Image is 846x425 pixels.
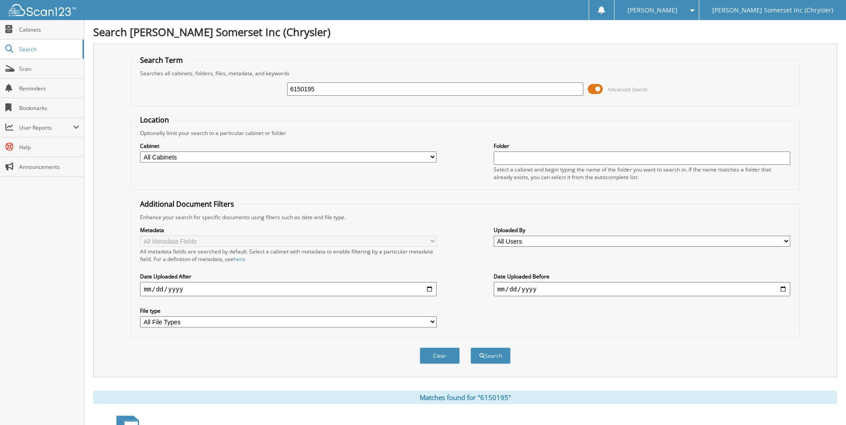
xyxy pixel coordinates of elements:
legend: Additional Document Filters [136,199,239,209]
button: Search [470,347,511,364]
span: Announcements [19,163,79,171]
legend: Location [136,115,173,125]
label: Metadata [140,226,437,234]
span: [PERSON_NAME] [627,8,677,13]
div: Optionally limit your search to a particular cabinet or folder [136,129,794,137]
a: here [234,255,245,263]
div: Searches all cabinets, folders, files, metadata, and keywords [136,69,794,77]
span: Advanced Search [608,86,648,93]
h1: Search [PERSON_NAME] Somerset Inc (Chrysler) [93,25,837,39]
div: All metadata fields are searched by default. Select a cabinet with metadata to enable filtering b... [140,248,437,263]
span: Scan [19,65,79,73]
label: Folder [494,142,790,150]
span: Cabinets [19,26,79,33]
div: Matches found for "6150195" [93,391,837,404]
span: [PERSON_NAME] Somerset Inc (Chrysler) [712,8,833,13]
label: Uploaded By [494,226,790,234]
input: end [494,282,790,296]
div: Select a cabinet and begin typing the name of the folder you want to search in. If the name match... [494,166,790,181]
label: Cabinet [140,142,437,150]
legend: Search Term [136,55,187,65]
label: Date Uploaded After [140,273,437,280]
label: File type [140,307,437,315]
label: Date Uploaded Before [494,273,790,280]
input: start [140,282,437,296]
span: Help [19,143,79,151]
div: Enhance your search for specific documents using filters such as date and file type. [136,213,794,221]
span: User Reports [19,124,73,131]
span: Reminders [19,85,79,92]
button: Clear [420,347,460,364]
img: scan123-logo-white.svg [9,4,76,16]
span: Search [19,45,78,53]
span: Bookmarks [19,104,79,112]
